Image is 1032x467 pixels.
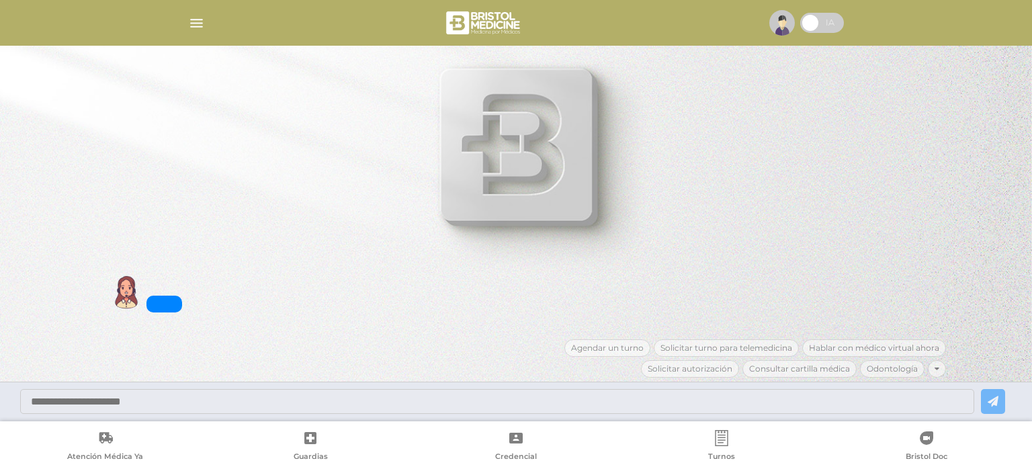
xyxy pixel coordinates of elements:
[444,7,524,39] img: bristol-medicine-blanco.png
[67,452,143,464] span: Atención Médica Ya
[619,430,824,464] a: Turnos
[3,430,208,464] a: Atención Médica Ya
[294,452,328,464] span: Guardias
[824,430,1029,464] a: Bristol Doc
[208,430,414,464] a: Guardias
[413,430,619,464] a: Credencial
[708,452,735,464] span: Turnos
[769,10,795,36] img: profile-placeholder.svg
[188,15,205,32] img: Cober_menu-lines-white.svg
[495,452,537,464] span: Credencial
[110,275,143,309] img: Cober IA
[906,452,947,464] span: Bristol Doc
